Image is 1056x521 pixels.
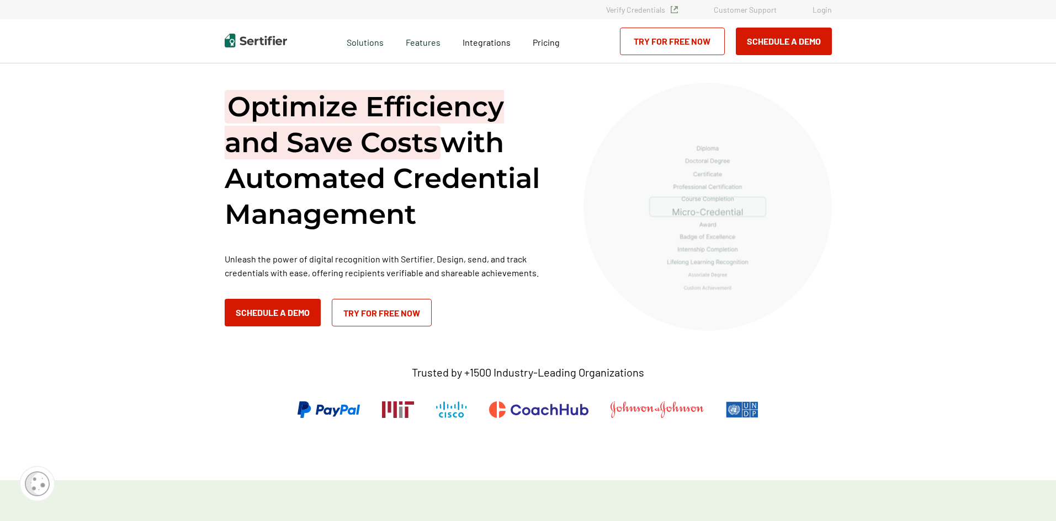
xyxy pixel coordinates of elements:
[25,471,50,496] img: Cookie Popup Icon
[736,28,832,55] button: Schedule a Demo
[533,37,560,47] span: Pricing
[533,34,560,48] a: Pricing
[225,34,287,47] img: Sertifier | Digital Credentialing Platform
[406,34,441,48] span: Features
[620,28,725,55] a: Try for Free Now
[463,34,511,48] a: Integrations
[347,34,384,48] span: Solutions
[463,37,511,47] span: Integrations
